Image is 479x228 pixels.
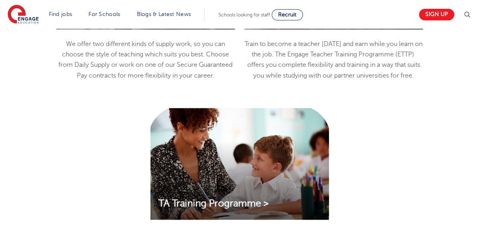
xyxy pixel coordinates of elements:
[8,5,39,25] img: Engage Education
[158,198,269,209] span: TA Training Programme >
[419,9,454,20] a: Sign up
[218,12,270,18] span: Schools looking for staff
[58,40,232,79] span: We offer two different kinds of supply work, so you can choose the style of teaching which suits ...
[49,11,72,17] a: Find jobs
[150,198,277,210] a: TA Training Programme >
[278,12,297,18] span: Recruit
[245,39,423,81] p: Train to become a teacher [DATE] and earn while you learn on the job. The Engage Teacher Training...
[272,9,303,20] a: Recruit
[88,11,120,17] a: For Schools
[137,11,191,17] a: Blogs & Latest News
